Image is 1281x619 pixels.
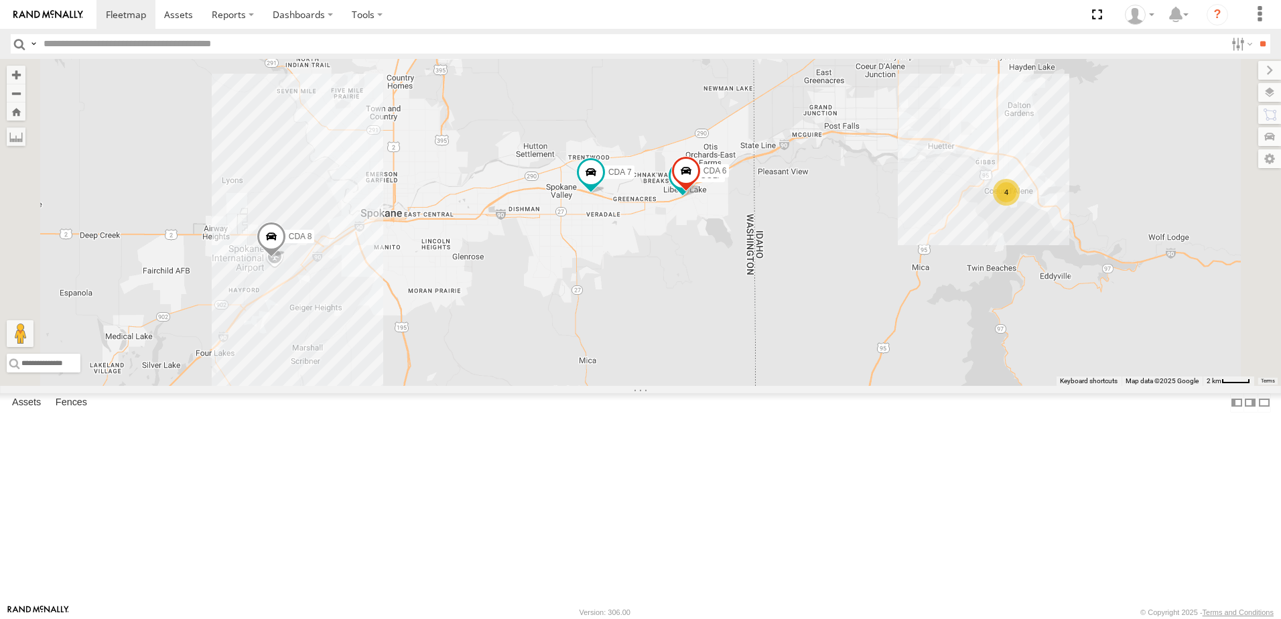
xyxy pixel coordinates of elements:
[289,232,312,241] span: CDA 8
[7,102,25,121] button: Zoom Home
[1261,379,1275,384] a: Terms (opens in new tab)
[1258,393,1271,413] label: Hide Summary Table
[703,166,727,176] span: CDA 6
[7,606,69,619] a: Visit our Website
[580,608,630,616] div: Version: 306.00
[1207,4,1228,25] i: ?
[5,393,48,412] label: Assets
[608,167,632,177] span: CDA 7
[1207,377,1221,385] span: 2 km
[7,66,25,84] button: Zoom in
[1140,608,1274,616] div: © Copyright 2025 -
[7,84,25,102] button: Zoom out
[1258,149,1281,168] label: Map Settings
[1060,376,1118,386] button: Keyboard shortcuts
[1203,608,1274,616] a: Terms and Conditions
[7,127,25,146] label: Measure
[1226,34,1255,54] label: Search Filter Options
[13,10,83,19] img: rand-logo.svg
[28,34,39,54] label: Search Query
[49,393,94,412] label: Fences
[7,320,33,347] button: Drag Pegman onto the map to open Street View
[1203,376,1254,386] button: Map Scale: 2 km per 39 pixels
[1126,377,1199,385] span: Map data ©2025 Google
[993,179,1020,206] div: 4
[1230,393,1243,413] label: Dock Summary Table to the Left
[1243,393,1257,413] label: Dock Summary Table to the Right
[1120,5,1159,25] div: Brandon McMartin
